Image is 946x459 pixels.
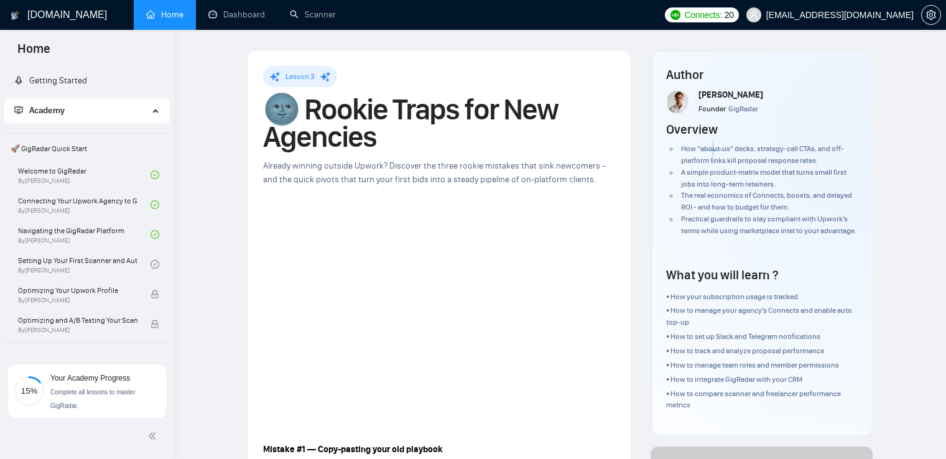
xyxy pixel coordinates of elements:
[151,290,159,299] span: lock
[151,170,159,179] span: check-circle
[18,161,151,188] a: Welcome to GigRadarBy[PERSON_NAME]
[18,327,137,334] span: By [PERSON_NAME]
[666,345,857,357] p: • How to track and analyze proposal performance
[681,144,844,165] span: How “about-us” decks, strategy-call CTAs, and off-platform links kill proposal response rates.
[922,10,940,20] span: setting
[666,388,857,412] p: • How to compare scanner and freelancer performance metrics
[18,251,151,278] a: Setting Up Your First Scanner and Auto-BidderBy[PERSON_NAME]
[670,10,680,20] img: upwork-logo.png
[698,90,763,100] span: [PERSON_NAME]
[18,191,151,218] a: Connecting Your Upwork Agency to GigRadarBy[PERSON_NAME]
[684,8,721,22] span: Connects:
[6,346,168,371] span: 👑 Agency Success with GigRadar
[11,6,19,25] img: logo
[7,40,60,66] span: Home
[6,136,168,161] span: 🚀 GigRadar Quick Start
[50,374,130,382] span: Your Academy Progress
[146,9,183,20] a: homeHome
[290,9,336,20] a: searchScanner
[208,9,265,20] a: dashboardDashboard
[151,260,159,269] span: check-circle
[904,417,934,447] iframe: Intercom live chat
[666,66,857,83] h4: Author
[921,5,941,25] button: setting
[681,215,856,235] span: Practical guardrails to stay compliant with Upwork’s terms while using marketplace intel to your ...
[14,106,23,114] span: fund-projection-screen
[18,221,151,248] a: Navigating the GigRadar PlatformBy[PERSON_NAME]
[18,284,137,297] span: Optimizing Your Upwork Profile
[666,266,778,284] h4: What you will learn ?
[698,104,726,113] span: Founder
[921,10,941,20] a: setting
[4,68,169,93] li: Getting Started
[263,444,443,455] strong: Mistake #1 — Copy-pasting your old playbook
[666,331,857,343] p: • How to set up Slack and Telegram notifications
[50,389,136,409] span: Complete all lessons to master GigRadar.
[666,291,857,303] p: • How your subscription usage is tracked
[148,430,160,442] span: double-left
[14,75,87,86] a: rocketGetting Started
[728,104,758,113] span: GigRadar
[681,191,852,211] span: The real economics of Connects, boosts, and delayed ROI - and how to budget for them.
[18,297,137,304] span: By [PERSON_NAME]
[725,8,734,22] span: 20
[151,230,159,239] span: check-circle
[666,121,718,138] h4: Overview
[666,374,857,386] p: • How to integrate GigRadar with your CRM
[285,72,315,81] span: Lesson 3
[666,359,857,371] p: • How to manage team roles and member permissions
[151,200,159,209] span: check-circle
[681,168,846,188] span: A simple product-matrix model that turns small first jobs into long-term retainers.
[14,387,44,395] span: 15%
[18,314,137,327] span: Optimizing and A/B Testing Your Scanner for Better Results
[151,320,159,328] span: lock
[14,105,65,116] span: Academy
[263,160,605,185] span: Already winning outside Upwork? Discover the three rookie mistakes that sink newcomers - and the ...
[666,305,857,328] p: • How to manage your agency’s Connects and enable auto top-up
[29,105,65,116] span: Academy
[749,11,758,19] span: user
[263,96,615,151] h1: 🌚 Rookie Traps for New Agencies
[667,91,690,113] img: Screenshot+at+Jun+18+10-48-53%E2%80%AFPM.png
